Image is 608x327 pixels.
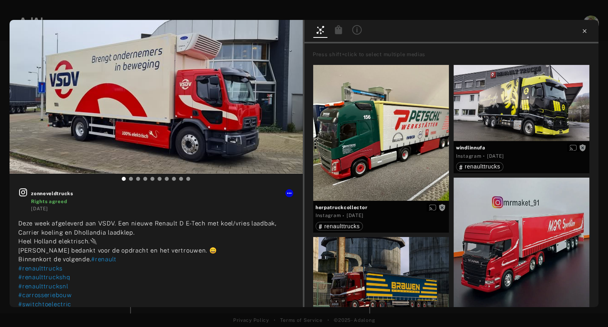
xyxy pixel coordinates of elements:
[31,206,48,211] time: 2023-01-27T17:00:27.000Z
[465,163,500,170] span: renaulttrucks
[18,274,70,280] span: #renaulttruckshq
[316,212,341,219] div: Instagram
[456,144,587,151] span: windlinnufa
[18,220,276,262] span: Deze week afgeleverd aan VSDV. Een nieuwe Renault D E-Tech met koel/vries laadbak, Carrier koelin...
[456,153,481,160] div: Instagram
[18,283,68,290] span: #renaulttrucksnl
[459,164,500,169] div: renaulttrucks
[483,153,485,159] span: ·
[18,265,62,272] span: #renaulttrucks
[31,199,67,204] span: Rights agreed
[567,143,579,152] button: Enable diffusion on this media
[347,213,363,218] time: 2024-10-31T06:53:47.000Z
[18,292,72,298] span: #carrosseriebouw
[316,204,446,211] span: herpatruckcollector
[10,20,303,174] img: 484035167_1177633397698895_9142065491886150437_n.jpg
[487,153,504,159] time: 2022-12-02T16:00:08.000Z
[427,203,438,211] button: Enable diffusion on this media
[438,204,446,210] span: Rights not requested
[313,51,596,59] div: Press shift+click to select multiple medias
[568,289,608,327] iframe: Chat Widget
[31,190,294,197] span: zonneveldtrucks
[324,223,360,229] span: renaulttrucks
[91,256,117,262] span: #renault
[579,145,586,150] span: Rights not requested
[343,213,345,219] span: ·
[319,223,360,229] div: renaulttrucks
[18,301,71,307] span: #switchtoelectric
